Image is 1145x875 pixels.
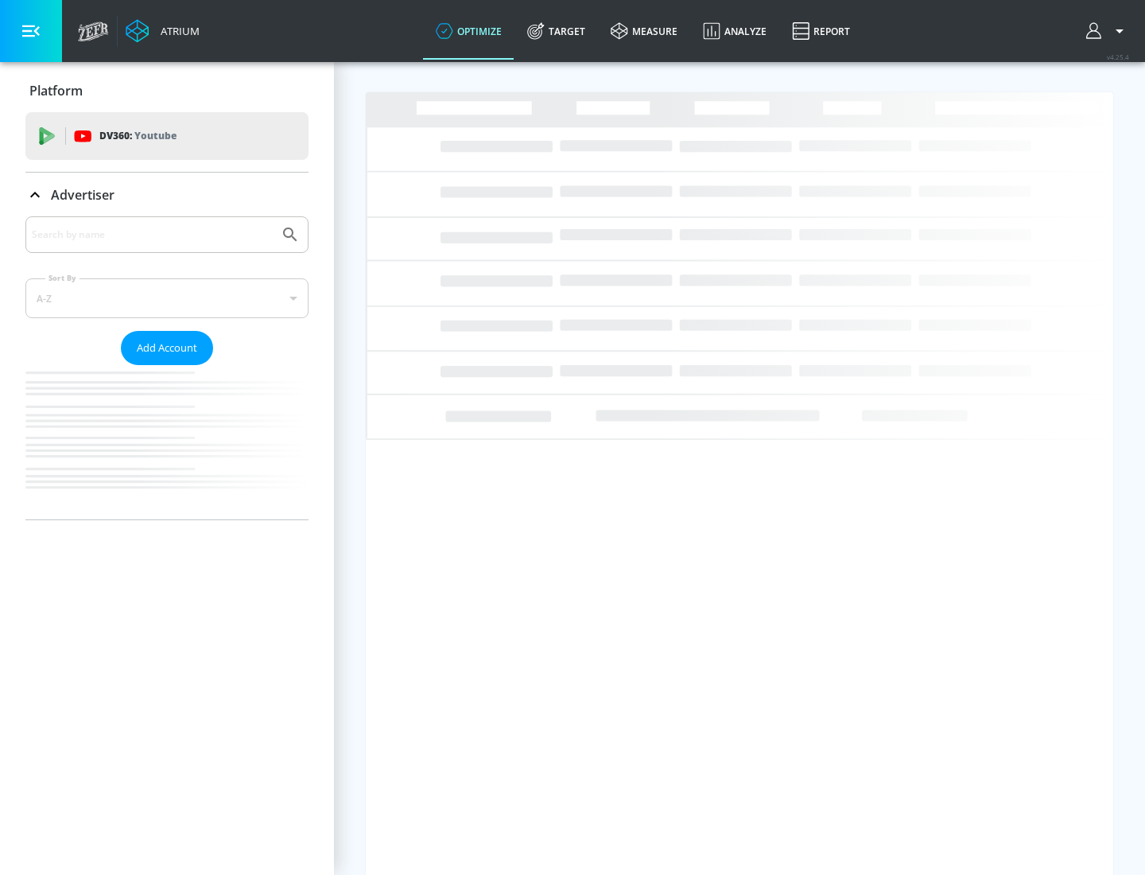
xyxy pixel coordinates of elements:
[25,216,309,519] div: Advertiser
[1107,52,1129,61] span: v 4.25.4
[25,278,309,318] div: A-Z
[690,2,779,60] a: Analyze
[137,339,197,357] span: Add Account
[29,82,83,99] p: Platform
[32,224,273,245] input: Search by name
[25,68,309,113] div: Platform
[45,273,80,283] label: Sort By
[25,112,309,160] div: DV360: Youtube
[51,186,114,204] p: Advertiser
[99,127,177,145] p: DV360:
[134,127,177,144] p: Youtube
[25,173,309,217] div: Advertiser
[423,2,514,60] a: optimize
[126,19,200,43] a: Atrium
[779,2,863,60] a: Report
[25,365,309,519] nav: list of Advertiser
[514,2,598,60] a: Target
[121,331,213,365] button: Add Account
[154,24,200,38] div: Atrium
[598,2,690,60] a: measure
